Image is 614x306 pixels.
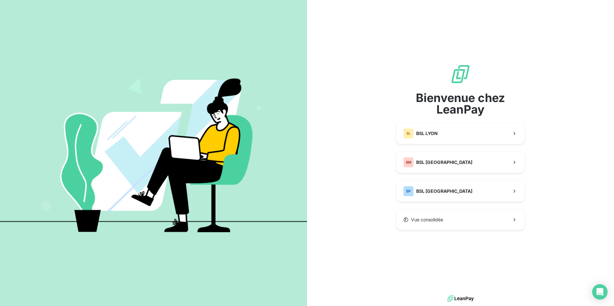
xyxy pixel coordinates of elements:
[396,92,525,115] span: Bienvenue chez LeanPay
[416,159,472,166] span: BSL [GEOGRAPHIC_DATA]
[411,217,443,223] span: Vue consolidée
[450,64,471,84] img: logo sigle
[592,284,608,300] div: Open Intercom Messenger
[396,181,525,202] button: BPBSL [GEOGRAPHIC_DATA]
[403,157,414,167] div: BM
[447,294,474,303] img: logo
[403,128,414,139] div: BL
[403,186,414,196] div: BP
[396,123,525,144] button: BLBSL LYON
[416,130,438,137] span: BSL LYON
[416,188,472,194] span: BSL [GEOGRAPHIC_DATA]
[396,152,525,173] button: BMBSL [GEOGRAPHIC_DATA]
[396,209,525,230] button: Vue consolidée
